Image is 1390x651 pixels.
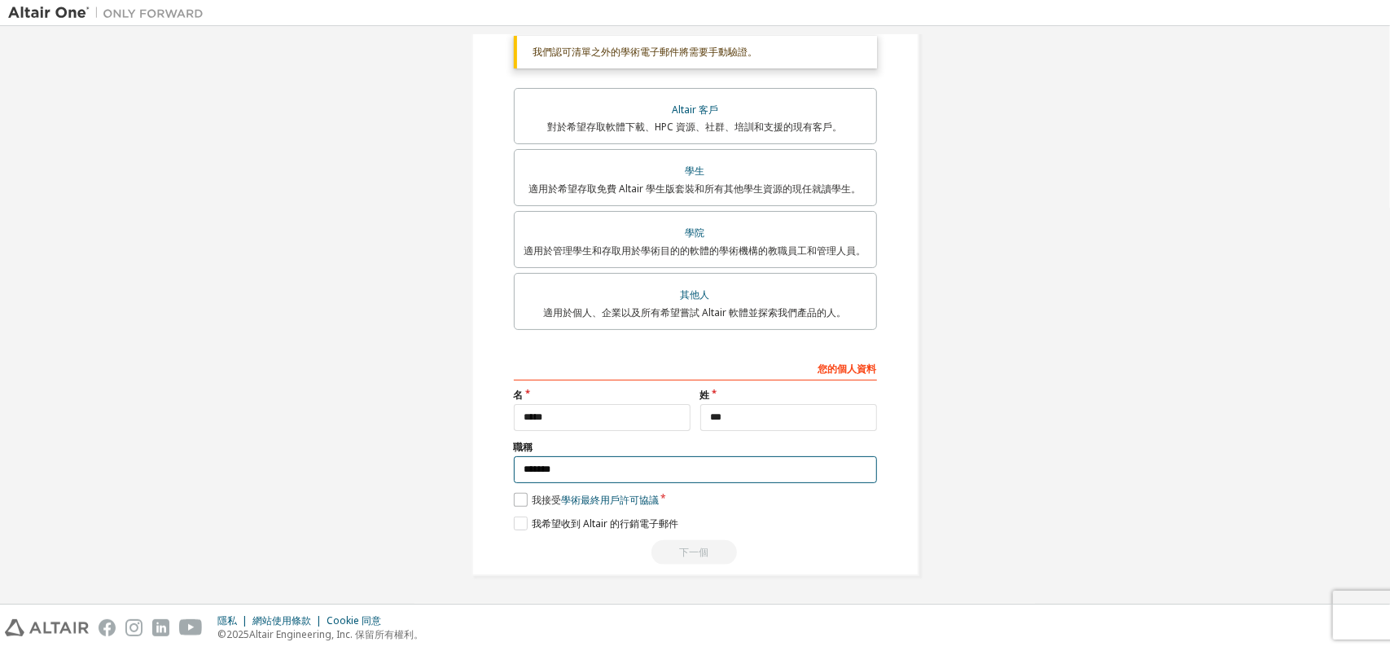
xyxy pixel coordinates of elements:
font: 網站使用條款 [252,614,311,627]
img: 牽牛星一號 [8,5,212,21]
font: Altair Engineering, Inc. 保留所有權利。 [249,627,423,641]
font: 2025 [226,627,249,641]
font: 學術 [561,493,581,507]
font: 姓 [700,388,710,402]
font: 學院 [686,226,705,240]
font: 我接受 [532,493,561,507]
font: 適用於希望存取免費 Altair 學生版套裝和所有其他學生資源的現任就讀學生。 [529,182,862,196]
img: linkedin.svg [152,619,169,636]
font: Altair 客戶 [672,103,718,117]
img: instagram.svg [125,619,143,636]
font: 學生 [686,164,705,178]
div: 閱讀並接受 EULA 以繼續 [514,540,877,565]
font: 適用於管理學生和存取用於學術目的的軟體的學術機構的教職員工和管理人員。 [524,244,866,257]
img: youtube.svg [179,619,203,636]
font: 名 [514,388,524,402]
font: 隱私 [217,614,237,627]
font: © [217,627,226,641]
img: altair_logo.svg [5,619,89,636]
font: 適用於個人、企業以及所有希望嘗試 Altair 軟體並探索我們產品的人。 [544,306,847,319]
img: facebook.svg [99,619,116,636]
font: 我們認可清單之外的學術電子郵件將需要手動驗證。 [533,45,758,59]
font: 對於希望存取軟體下載、HPC 資源、社群、培訓和支援的現有客戶。 [548,120,843,134]
font: 我希望收到 Altair 的行銷電子郵件 [532,517,678,530]
font: 您的個人資料 [818,362,877,376]
font: 其他人 [681,288,710,301]
font: Cookie 同意 [327,614,381,627]
font: 職稱 [514,440,533,454]
font: 最終用戶許可協議 [581,493,659,507]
